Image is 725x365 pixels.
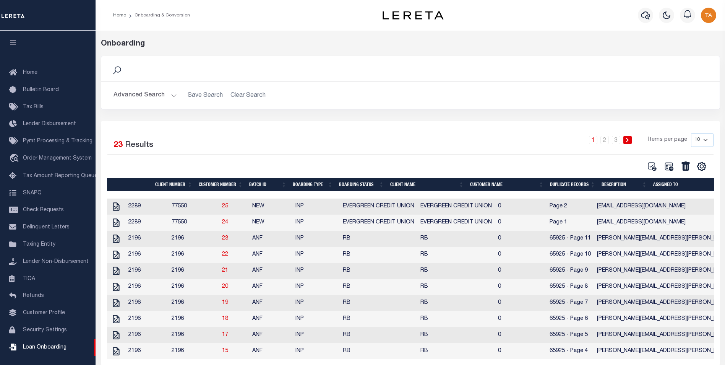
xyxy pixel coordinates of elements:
[495,343,547,359] td: 0
[600,136,609,144] a: 2
[23,225,70,230] span: Delinquent Letters
[417,311,495,327] td: RB
[547,178,598,191] th: Duplicate Records: activate to sort column ascending
[23,104,44,110] span: Tax Bills
[292,199,340,215] td: INP
[222,236,228,241] a: 23
[113,13,126,18] a: Home
[701,8,716,23] img: svg+xml;base64,PHN2ZyB4bWxucz0iaHR0cDovL3d3dy53My5vcmcvMjAwMC9zdmciIHBvaW50ZXItZXZlbnRzPSJub25lIi...
[495,231,547,247] td: 0
[169,247,219,263] td: 2196
[340,311,417,327] td: RB
[547,247,594,263] td: 65925 - Page 10
[249,199,292,215] td: NEW
[126,12,190,19] li: Onboarding & Conversion
[222,252,228,257] a: 22
[125,327,169,343] td: 2196
[589,136,597,144] a: 1
[495,215,547,231] td: 0
[125,139,153,152] label: Results
[417,343,495,359] td: RB
[340,199,417,215] td: EVERGREEN CREDIT UNION
[292,343,340,359] td: INP
[495,311,547,327] td: 0
[340,343,417,359] td: RB
[222,268,228,273] a: 21
[114,141,123,149] span: 23
[23,259,89,264] span: Lender Non-Disbursement
[23,207,64,213] span: Check Requests
[23,293,44,298] span: Refunds
[222,348,228,354] a: 15
[222,204,228,209] a: 25
[249,215,292,231] td: NEW
[417,263,495,279] td: RB
[495,247,547,263] td: 0
[547,311,594,327] td: 65925 - Page 6
[249,327,292,343] td: ANF
[169,311,219,327] td: 2196
[249,279,292,295] td: ANF
[125,231,169,247] td: 2196
[547,343,594,359] td: 65925 - Page 4
[23,328,67,333] span: Security Settings
[249,263,292,279] td: ANF
[340,327,417,343] td: RB
[417,295,495,311] td: RB
[101,38,720,50] div: Onboarding
[196,178,246,191] th: Customer Number: activate to sort column ascending
[467,178,547,191] th: Customer Name: activate to sort column ascending
[125,215,169,231] td: 2289
[249,295,292,311] td: ANF
[222,316,228,321] a: 18
[169,295,219,311] td: 2196
[292,247,340,263] td: INP
[23,156,92,161] span: Order Management System
[340,279,417,295] td: RB
[292,327,340,343] td: INP
[547,231,594,247] td: 65925 - Page 11
[612,136,620,144] a: 3
[125,311,169,327] td: 2196
[249,343,292,359] td: ANF
[23,121,76,127] span: Lender Disbursement
[340,231,417,247] td: RB
[222,220,228,225] a: 24
[417,279,495,295] td: RB
[125,247,169,263] td: 2196
[125,199,169,215] td: 2289
[222,332,228,337] a: 17
[336,178,387,191] th: Boarding Status: activate to sort column ascending
[547,199,594,215] td: Page 2
[23,310,65,316] span: Customer Profile
[169,215,219,231] td: 77550
[169,199,219,215] td: 77550
[417,215,495,231] td: EVERGREEN CREDIT UNION
[290,178,336,191] th: Boarding Type: activate to sort column ascending
[417,199,495,215] td: EVERGREEN CREDIT UNION
[340,295,417,311] td: RB
[169,343,219,359] td: 2196
[9,154,21,164] i: travel_explore
[125,263,169,279] td: 2196
[598,178,650,191] th: Description: activate to sort column ascending
[249,247,292,263] td: ANF
[547,215,594,231] td: Page 1
[23,139,92,144] span: Pymt Processing & Tracking
[648,136,687,144] span: Items per page
[547,263,594,279] td: 65925 - Page 9
[23,276,35,281] span: TIQA
[169,263,219,279] td: 2196
[222,284,228,289] a: 20
[292,279,340,295] td: INP
[292,215,340,231] td: INP
[547,279,594,295] td: 65925 - Page 8
[495,327,547,343] td: 0
[125,343,169,359] td: 2196
[340,263,417,279] td: RB
[246,178,290,191] th: Batch ID: activate to sort column ascending
[292,311,340,327] td: INP
[23,242,55,247] span: Taxing Entity
[292,295,340,311] td: INP
[495,279,547,295] td: 0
